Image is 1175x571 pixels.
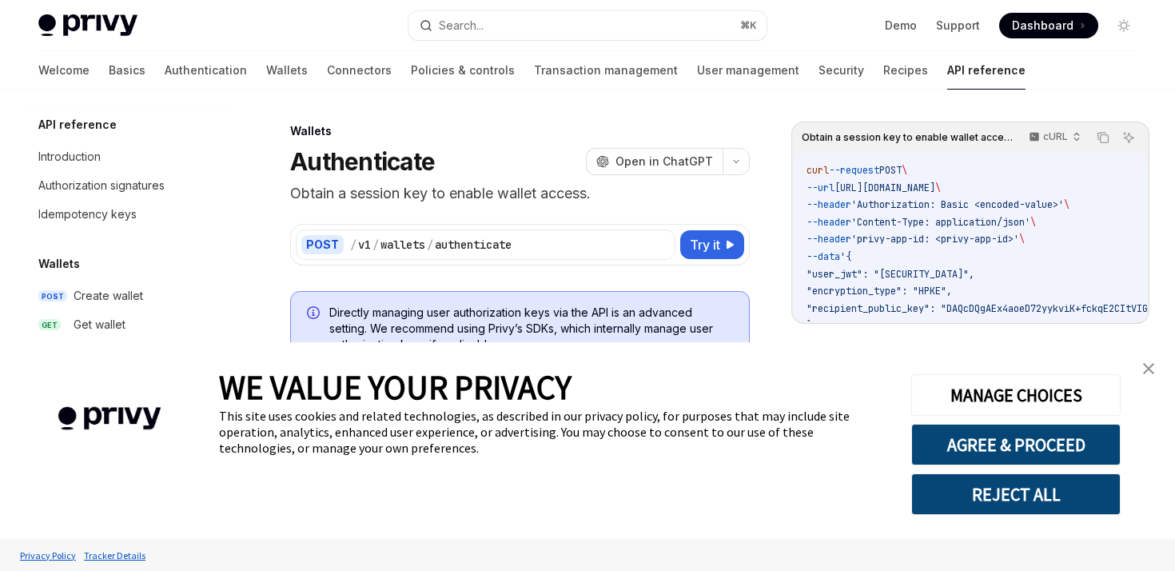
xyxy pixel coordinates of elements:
[1043,130,1068,143] p: cURL
[38,290,67,302] span: POST
[38,147,101,166] div: Introduction
[819,51,864,90] a: Security
[26,282,230,310] a: POSTCreate wallet
[829,164,879,177] span: --request
[534,51,678,90] a: Transaction management
[807,319,818,332] span: }'
[38,51,90,90] a: Welcome
[911,424,1121,465] button: AGREE & PROCEED
[219,408,887,456] div: This site uses cookies and related technologies, as described in our privacy policy, for purposes...
[290,182,750,205] p: Obtain a session key to enable wallet access.
[911,473,1121,515] button: REJECT ALL
[1111,13,1137,38] button: Toggle dark mode
[439,16,484,35] div: Search...
[879,164,902,177] span: POST
[38,319,61,331] span: GET
[883,51,928,90] a: Recipes
[26,200,230,229] a: Idempotency keys
[851,216,1030,229] span: 'Content-Type: application/json'
[380,237,425,253] div: wallets
[851,198,1064,211] span: 'Authorization: Basic <encoded-value>'
[911,374,1121,416] button: MANAGE CHOICES
[219,366,572,408] span: WE VALUE YOUR PRIVACY
[697,51,799,90] a: User management
[290,123,750,139] div: Wallets
[1093,127,1113,148] button: Copy the contents from the code block
[807,233,851,246] span: --header
[740,19,757,32] span: ⌘ K
[74,315,125,334] div: Get wallet
[1143,363,1154,374] img: close banner
[38,176,165,195] div: Authorization signatures
[885,18,917,34] a: Demo
[807,268,974,281] span: "user_jwt": "[SECURITY_DATA]",
[327,51,392,90] a: Connectors
[807,198,851,211] span: --header
[109,51,145,90] a: Basics
[807,285,952,297] span: "encryption_type": "HPKE",
[74,286,143,305] div: Create wallet
[16,541,80,569] a: Privacy Policy
[807,164,829,177] span: curl
[1030,216,1036,229] span: \
[807,250,840,263] span: --data
[802,131,1014,144] span: Obtain a session key to enable wallet access.
[358,237,371,253] div: v1
[935,182,941,194] span: \
[26,339,230,368] a: PATCHUpdate wallet
[408,11,766,40] button: Search...⌘K
[372,237,379,253] div: /
[807,182,834,194] span: --url
[680,230,744,259] button: Try it
[427,237,433,253] div: /
[38,14,137,37] img: light logo
[834,182,935,194] span: [URL][DOMAIN_NAME]
[1064,198,1069,211] span: \
[1118,127,1139,148] button: Ask AI
[435,237,512,253] div: authenticate
[26,310,230,339] a: GETGet wallet
[24,384,195,453] img: company logo
[301,235,344,254] div: POST
[1020,124,1088,151] button: cURL
[999,13,1098,38] a: Dashboard
[38,115,117,134] h5: API reference
[38,254,80,274] h5: Wallets
[1012,18,1073,34] span: Dashboard
[290,147,435,176] h1: Authenticate
[840,250,851,263] span: '{
[690,235,720,254] span: Try it
[38,205,137,224] div: Idempotency keys
[947,51,1026,90] a: API reference
[26,142,230,171] a: Introduction
[851,233,1019,246] span: 'privy-app-id: <privy-app-id>'
[411,51,515,90] a: Policies & controls
[266,51,308,90] a: Wallets
[80,541,149,569] a: Tracker Details
[586,148,723,175] button: Open in ChatGPT
[307,306,323,322] svg: Info
[329,305,733,353] span: Directly managing user authorization keys via the API is an advanced setting. We recommend using ...
[350,237,356,253] div: /
[165,51,247,90] a: Authentication
[807,216,851,229] span: --header
[1133,353,1165,385] a: close banner
[1019,233,1025,246] span: \
[26,171,230,200] a: Authorization signatures
[936,18,980,34] a: Support
[902,164,907,177] span: \
[615,154,713,170] span: Open in ChatGPT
